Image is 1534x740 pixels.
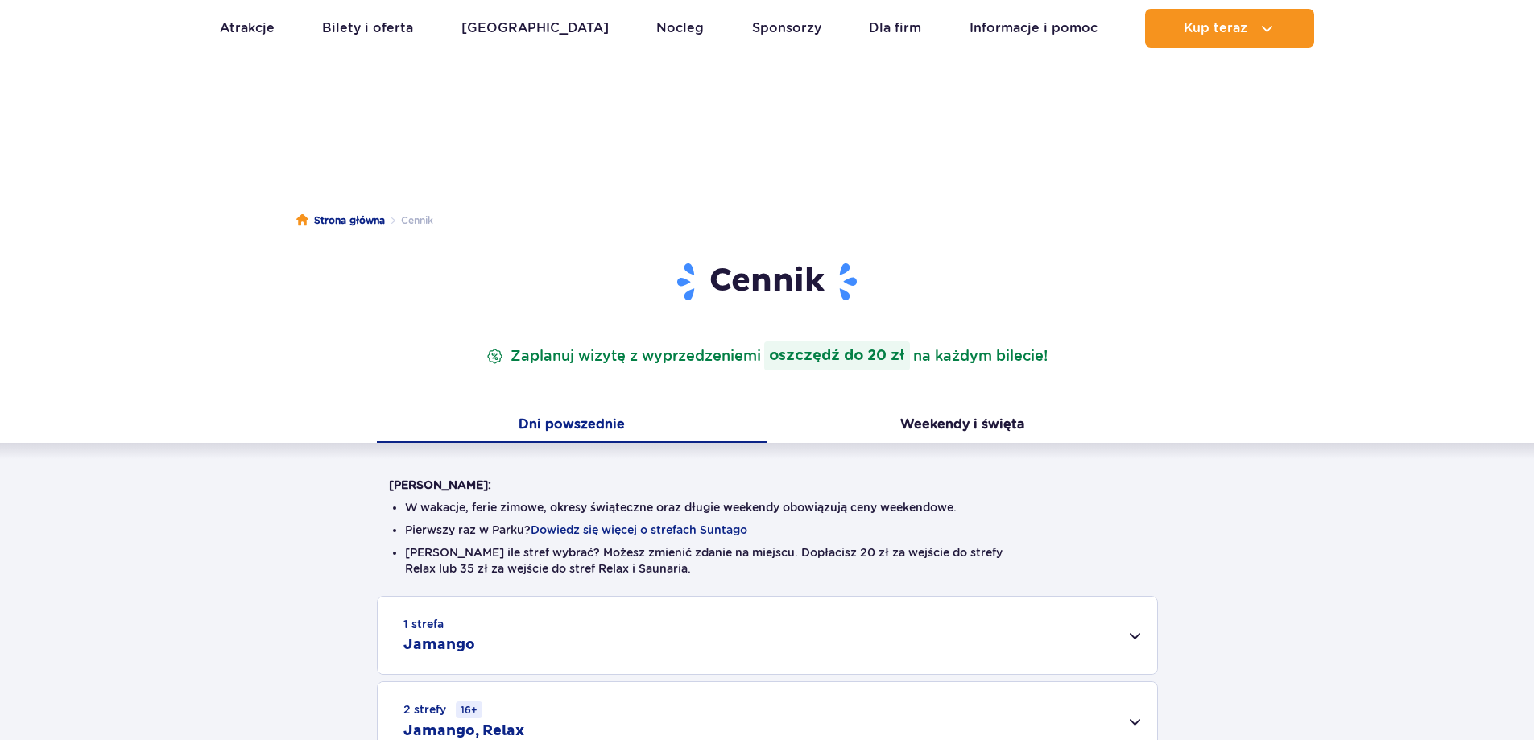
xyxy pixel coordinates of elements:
a: Bilety i oferta [322,9,413,48]
li: [PERSON_NAME] ile stref wybrać? Możesz zmienić zdanie na miejscu. Dopłacisz 20 zł za wejście do s... [405,544,1130,577]
a: Dla firm [869,9,921,48]
li: Cennik [385,213,433,229]
button: Kup teraz [1145,9,1314,48]
li: W wakacje, ferie zimowe, okresy świąteczne oraz długie weekendy obowiązują ceny weekendowe. [405,499,1130,515]
small: 2 strefy [403,701,482,718]
strong: oszczędź do 20 zł [764,341,910,370]
a: [GEOGRAPHIC_DATA] [461,9,609,48]
a: Nocleg [656,9,704,48]
span: Kup teraz [1184,21,1247,35]
button: Dni powszednie [377,409,767,443]
a: Strona główna [296,213,385,229]
small: 1 strefa [403,616,444,632]
p: Zaplanuj wizytę z wyprzedzeniem na każdym bilecie! [483,341,1051,370]
li: Pierwszy raz w Parku? [405,522,1130,538]
button: Dowiedz się więcej o strefach Suntago [531,523,747,536]
a: Informacje i pomoc [970,9,1098,48]
small: 16+ [456,701,482,718]
button: Weekendy i święta [767,409,1158,443]
a: Sponsorzy [752,9,821,48]
a: Atrakcje [220,9,275,48]
h2: Jamango [403,635,475,655]
h1: Cennik [389,261,1146,303]
strong: [PERSON_NAME]: [389,478,491,491]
